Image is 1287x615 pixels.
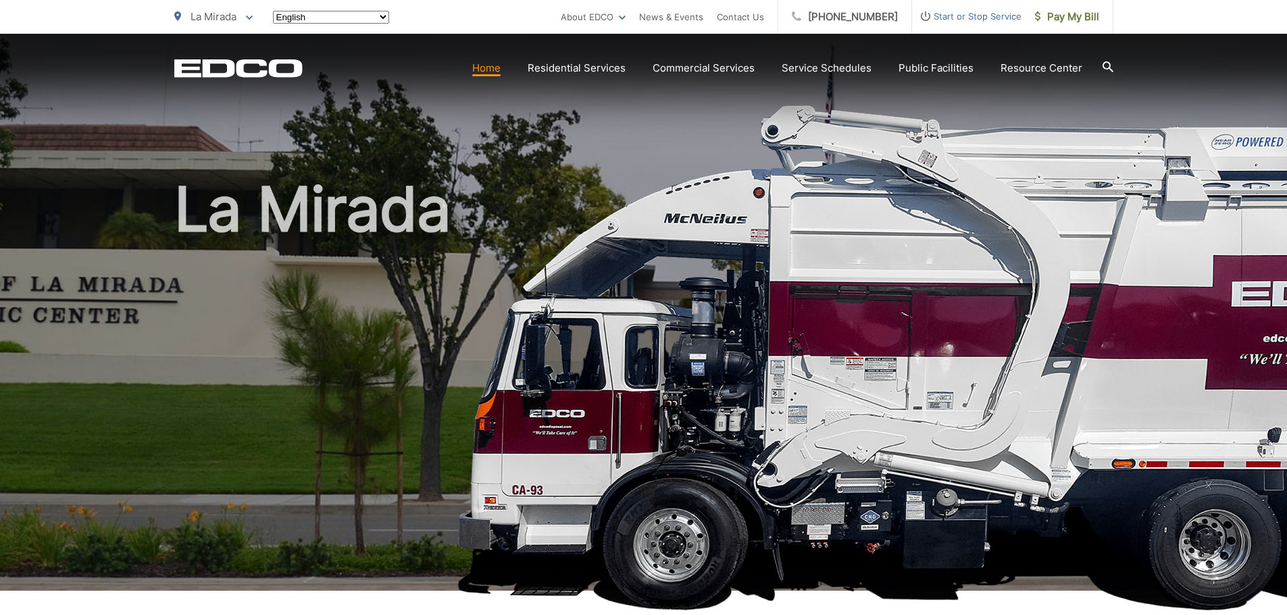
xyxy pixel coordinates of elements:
[1035,9,1099,25] span: Pay My Bill
[639,9,703,25] a: News & Events
[191,10,236,23] span: La Mirada
[174,176,1113,603] h1: La Mirada
[653,60,755,76] a: Commercial Services
[717,9,764,25] a: Contact Us
[174,59,303,78] a: EDCD logo. Return to the homepage.
[561,9,626,25] a: About EDCO
[1001,60,1082,76] a: Resource Center
[273,11,389,24] select: Select a language
[472,60,501,76] a: Home
[528,60,626,76] a: Residential Services
[899,60,974,76] a: Public Facilities
[782,60,872,76] a: Service Schedules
